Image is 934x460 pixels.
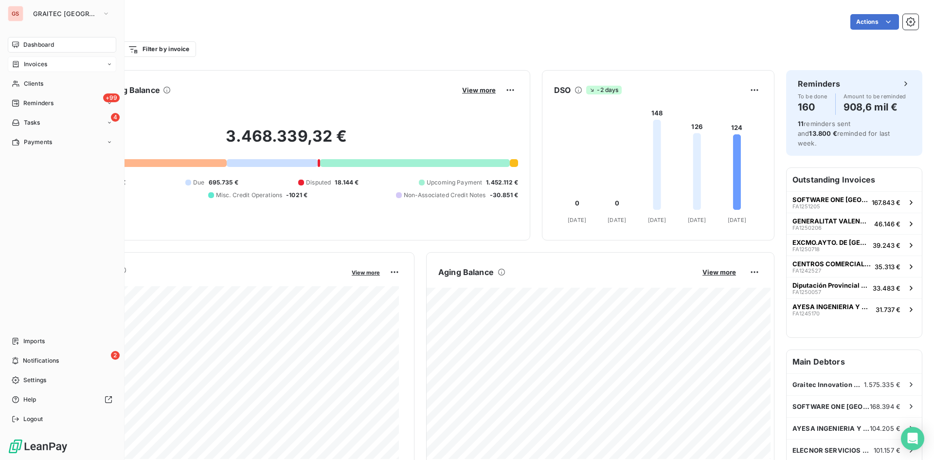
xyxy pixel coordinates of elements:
[103,93,120,102] span: +99
[462,86,496,94] span: View more
[23,99,54,108] span: Reminders
[24,138,52,147] span: Payments
[111,113,120,122] span: 4
[349,268,383,276] button: View more
[8,439,68,454] img: Logo LeanPay
[486,178,518,187] span: 1.452.112 €
[870,403,900,410] span: 168.394 €
[787,168,922,191] h6: Outstanding Invoices
[8,76,116,92] a: Clients
[792,239,869,246] span: EXCMO.AYTO. DE [GEOGRAPHIC_DATA][PERSON_NAME]
[8,115,116,130] a: 4Tasks
[8,95,116,111] a: +99Reminders
[792,446,874,454] span: ELECNOR SERVICIOS Y PROYECTOS,S.A.U.
[787,213,922,234] button: GENERALITAT VALENCIANA GVAFA125020646.146 €
[8,392,116,407] a: Help
[792,424,870,432] span: AYESA INGENIERIA Y ARQUITECTURA S.A.
[798,120,804,128] span: 11
[792,203,820,209] span: FA1251205
[798,78,840,90] h6: Reminders
[702,268,736,276] span: View more
[23,376,46,385] span: Settings
[554,84,571,96] h6: DSO
[798,93,827,99] span: To be done
[864,381,900,388] span: 1.575.335 €
[586,86,621,94] span: -2 days
[23,356,59,365] span: Notifications
[792,381,864,388] span: Graitec Innovation SAS
[844,99,906,115] h4: 908,6 mil €
[306,178,331,187] span: Disputed
[873,241,900,249] span: 39.243 €
[876,306,900,313] span: 31.737 €
[798,120,890,147] span: reminders sent and reminded for last week.
[792,311,820,316] span: FA1245170
[490,191,518,200] span: -30.851 €
[23,337,45,346] span: Imports
[792,196,868,203] span: SOFTWARE ONE [GEOGRAPHIC_DATA], S.A.
[335,178,359,187] span: 18.144 €
[792,403,870,410] span: SOFTWARE ONE [GEOGRAPHIC_DATA], S.A.
[8,333,116,349] a: Imports
[23,40,54,49] span: Dashboard
[193,178,204,187] span: Due
[568,217,586,223] tspan: [DATE]
[8,372,116,388] a: Settings
[427,178,482,187] span: Upcoming Payment
[209,178,238,187] span: 695.735 €
[787,191,922,213] button: SOFTWARE ONE [GEOGRAPHIC_DATA], S.A.FA1251205167.843 €
[792,268,821,274] span: FA1242527
[850,14,899,30] button: Actions
[873,284,900,292] span: 33.483 €
[24,60,47,69] span: Invoices
[55,127,518,156] h2: 3.468.339,32 €
[688,217,706,223] tspan: [DATE]
[8,6,23,21] div: GS
[844,93,906,99] span: Amount to be reminded
[792,246,820,252] span: FA1250718
[792,217,870,225] span: GENERALITAT VALENCIANA GVA
[700,268,739,276] button: View more
[33,10,98,18] span: GRAITEC [GEOGRAPHIC_DATA]
[352,269,380,276] span: View more
[787,234,922,256] button: EXCMO.AYTO. DE [GEOGRAPHIC_DATA][PERSON_NAME]FA125071839.243 €
[8,134,116,150] a: Payments
[438,266,494,278] h6: Aging Balance
[286,191,307,200] span: -1021 €
[459,86,499,94] button: View more
[798,99,827,115] h4: 160
[23,415,43,423] span: Logout
[792,225,822,231] span: FA1250206
[809,129,837,137] span: 13.800 €
[24,79,43,88] span: Clients
[216,191,282,200] span: Misc. Credit Operations
[122,41,196,57] button: Filter by invoice
[787,298,922,320] button: AYESA INGENIERIA Y ARQUITECTURA S.A.FA124517031.737 €
[874,446,900,454] span: 101.157 €
[8,56,116,72] a: Invoices
[874,220,900,228] span: 46.146 €
[787,350,922,373] h6: Main Debtors
[787,277,922,298] button: Diputación Provincial [PERSON_NAME]FA125005733.483 €
[792,281,869,289] span: Diputación Provincial [PERSON_NAME]
[870,424,900,432] span: 104.205 €
[8,37,116,53] a: Dashboard
[792,303,872,311] span: AYESA INGENIERIA Y ARQUITECTURA S.A.
[728,217,746,223] tspan: [DATE]
[111,351,120,360] span: 2
[648,217,666,223] tspan: [DATE]
[872,199,900,206] span: 167.843 €
[792,289,821,295] span: FA1250057
[608,217,626,223] tspan: [DATE]
[55,276,345,286] span: Monthly Revenue
[787,256,922,277] button: CENTROS COMERCIALES CARREFOUR SAFA124252735.313 €
[23,395,36,404] span: Help
[901,427,924,450] div: Open Intercom Messenger
[875,263,900,271] span: 35.313 €
[24,118,40,127] span: Tasks
[404,191,486,200] span: Non-Associated Credit Notes
[792,260,871,268] span: CENTROS COMERCIALES CARREFOUR SA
